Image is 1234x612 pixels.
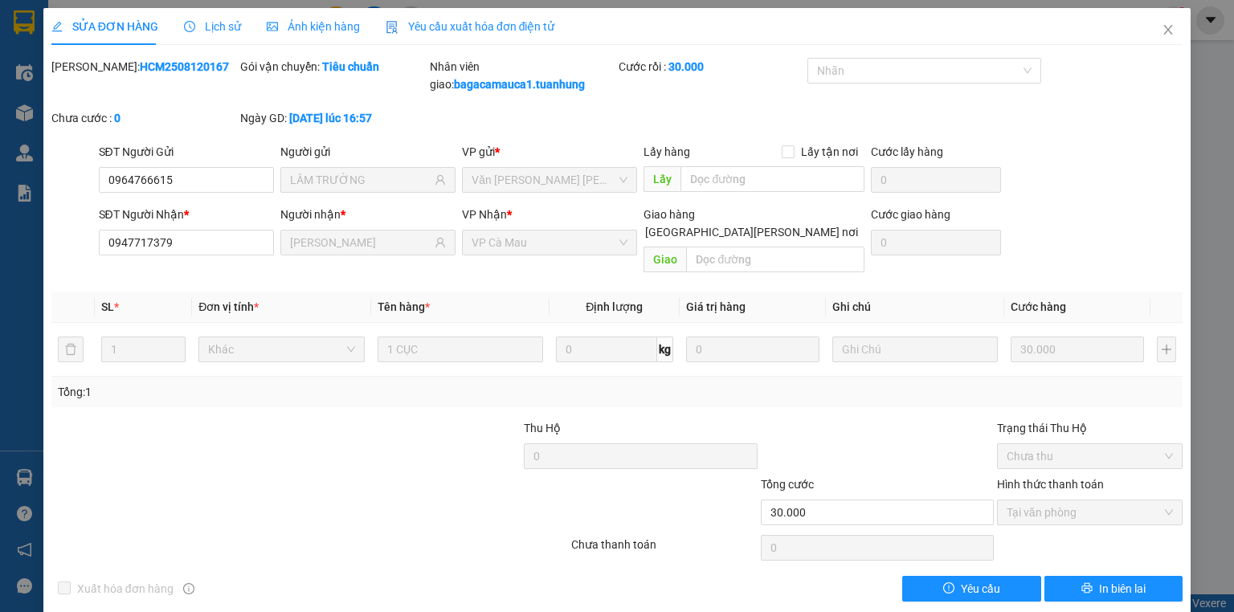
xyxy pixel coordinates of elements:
span: VP Cà Mau [472,231,627,255]
label: Cước lấy hàng [871,145,943,158]
div: VP gửi [462,143,637,161]
input: Cước giao hàng [871,230,1001,255]
span: [GEOGRAPHIC_DATA][PERSON_NAME] nơi [639,223,864,241]
img: icon [386,21,398,34]
div: Nhân viên giao: [430,58,615,93]
div: Cước rồi : [619,58,804,75]
div: SĐT Người Gửi [99,143,274,161]
div: Tổng: 1 [58,383,477,401]
span: kg [657,337,673,362]
span: Giao [644,247,686,272]
span: picture [267,21,278,32]
span: SL [101,300,114,313]
span: Tổng cước [761,478,814,491]
div: Chưa cước : [51,109,237,127]
span: Định lượng [586,300,643,313]
input: Ghi Chú [832,337,998,362]
button: plus [1157,337,1176,362]
span: SỬA ĐƠN HÀNG [51,20,158,33]
span: Giao hàng [644,208,695,221]
input: Dọc đường [686,247,864,272]
span: close [1162,23,1175,36]
div: Chưa thanh toán [570,536,758,564]
b: HCM2508120167 [140,60,229,73]
input: Dọc đường [680,166,864,192]
span: Tại văn phòng [1007,500,1173,524]
div: SĐT Người Nhận [99,206,274,223]
span: exclamation-circle [943,582,954,595]
b: 0 [114,112,121,124]
span: Thu Hộ [524,422,561,435]
div: Gói vận chuyển: [240,58,426,75]
span: Tên hàng [378,300,430,313]
div: Trạng thái Thu Hộ [997,419,1183,437]
button: exclamation-circleYêu cầu [902,576,1041,602]
span: Lấy [644,166,680,192]
label: Cước giao hàng [871,208,950,221]
input: VD: Bàn, Ghế [378,337,543,362]
input: Tên người nhận [290,234,431,251]
b: bagacamauca1.tuanhung [454,78,585,91]
span: Lịch sử [184,20,241,33]
span: info-circle [183,583,194,594]
input: Tên người gửi [290,171,431,189]
button: Close [1146,8,1191,53]
span: In biên lai [1099,580,1146,598]
span: Đơn vị tính [198,300,259,313]
span: edit [51,21,63,32]
span: Lấy hàng [644,145,690,158]
label: Hình thức thanh toán [997,478,1104,491]
span: Xuất hóa đơn hàng [71,580,180,598]
span: clock-circle [184,21,195,32]
b: 30.000 [668,60,704,73]
b: [DATE] lúc 16:57 [289,112,372,124]
span: Cước hàng [1011,300,1066,313]
span: user [435,237,446,248]
span: Yêu cầu xuất hóa đơn điện tử [386,20,555,33]
button: delete [58,337,84,362]
input: 0 [1011,337,1144,362]
span: Yêu cầu [961,580,1000,598]
div: Ngày GD: [240,109,426,127]
span: VP Nhận [462,208,507,221]
th: Ghi chú [826,292,1004,323]
span: Ảnh kiện hàng [267,20,360,33]
span: Giá trị hàng [686,300,746,313]
div: Người gửi [280,143,456,161]
div: [PERSON_NAME]: [51,58,237,75]
span: Văn phòng Hồ Chí Minh [472,168,627,192]
div: Người nhận [280,206,456,223]
button: printerIn biên lai [1044,576,1183,602]
span: Chưa thu [1007,444,1173,468]
b: Tiêu chuẩn [322,60,379,73]
input: Cước lấy hàng [871,167,1001,193]
span: printer [1081,582,1093,595]
input: 0 [686,337,819,362]
span: Khác [208,337,354,361]
span: Lấy tận nơi [795,143,864,161]
span: user [435,174,446,186]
